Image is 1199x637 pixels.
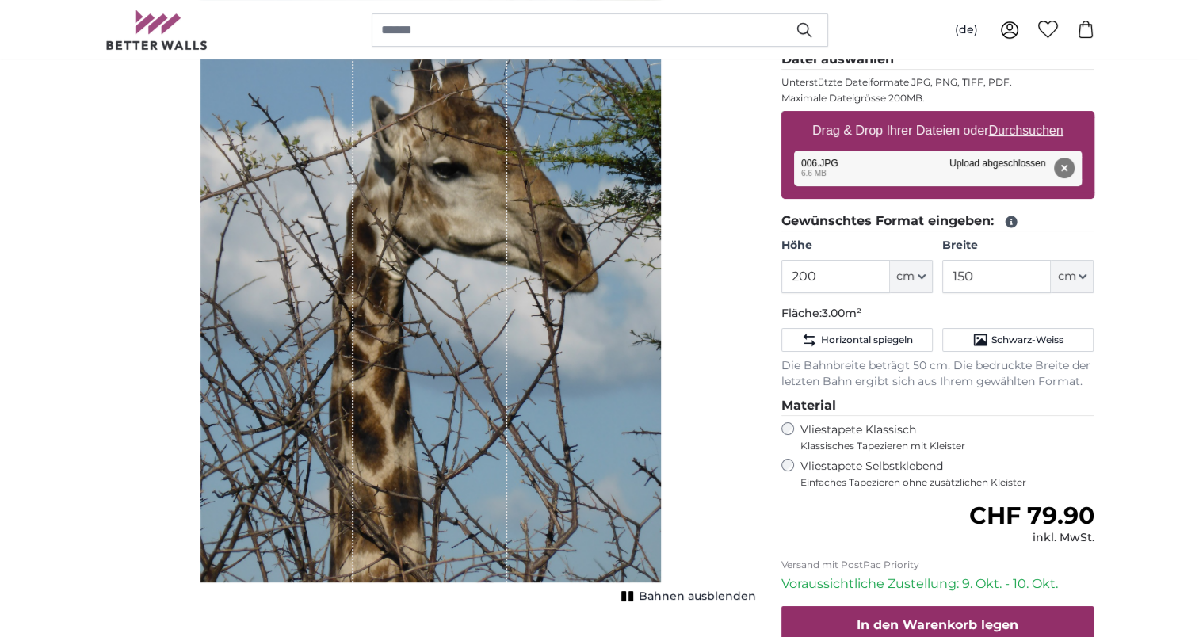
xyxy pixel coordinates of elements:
[968,501,1094,530] span: CHF 79.90
[857,617,1018,632] span: In den Warenkorb legen
[617,586,756,608] button: Bahnen ausblenden
[781,328,933,352] button: Horizontal spiegeln
[942,16,991,44] button: (de)
[1051,260,1094,293] button: cm
[800,422,1081,452] label: Vliestapete Klassisch
[781,396,1094,416] legend: Material
[800,476,1094,489] span: Einfaches Tapezieren ohne zusätzlichen Kleister
[942,238,1094,254] label: Breite
[988,124,1063,137] u: Durchsuchen
[105,10,208,50] img: Betterwalls
[968,530,1094,546] div: inkl. MwSt.
[781,559,1094,571] p: Versand mit PostPac Priority
[781,238,933,254] label: Höhe
[822,306,861,320] span: 3.00m²
[781,574,1094,593] p: Voraussichtliche Zustellung: 9. Okt. - 10. Okt.
[800,459,1094,489] label: Vliestapete Selbstklebend
[781,92,1094,105] p: Maximale Dateigrösse 200MB.
[820,334,912,346] span: Horizontal spiegeln
[781,76,1094,89] p: Unterstützte Dateiformate JPG, PNG, TIFF, PDF.
[781,212,1094,231] legend: Gewünschtes Format eingeben:
[991,334,1063,346] span: Schwarz-Weiss
[781,358,1094,390] p: Die Bahnbreite beträgt 50 cm. Die bedruckte Breite der letzten Bahn ergibt sich aus Ihrem gewählt...
[890,260,933,293] button: cm
[781,50,1094,70] legend: Datei auswählen
[781,306,1094,322] p: Fläche:
[942,328,1094,352] button: Schwarz-Weiss
[896,269,915,284] span: cm
[800,440,1081,452] span: Klassisches Tapezieren mit Kleister
[806,115,1070,147] label: Drag & Drop Ihrer Dateien oder
[1057,269,1075,284] span: cm
[639,589,756,605] span: Bahnen ausblenden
